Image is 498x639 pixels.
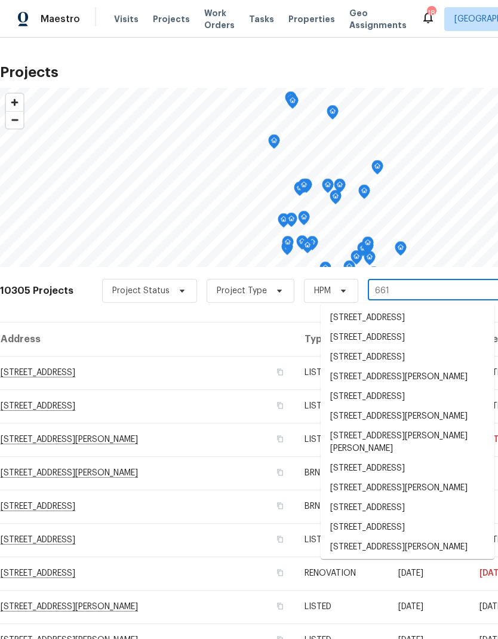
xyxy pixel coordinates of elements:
div: Map marker [302,239,313,257]
span: Project Status [112,285,170,297]
span: Work Orders [204,7,235,31]
div: Map marker [282,236,294,254]
div: Map marker [298,179,310,197]
button: Copy Address [275,434,285,444]
li: [STREET_ADDRESS] [321,348,494,367]
span: Properties [288,13,335,25]
li: [STREET_ADDRESS] [321,308,494,328]
div: Map marker [364,251,376,269]
div: Map marker [322,179,334,197]
td: BRN [295,490,389,523]
li: [STREET_ADDRESS] [321,328,494,348]
td: LISTED [295,356,389,389]
div: Map marker [298,211,310,229]
div: Map marker [358,185,370,203]
div: Map marker [296,235,308,254]
button: Copy Address [275,400,285,411]
li: [STREET_ADDRESS][PERSON_NAME] [321,537,494,557]
button: Copy Address [275,367,285,377]
span: Projects [153,13,190,25]
div: Map marker [278,213,290,232]
span: Maestro [41,13,80,25]
button: Copy Address [275,534,285,545]
div: Map marker [268,134,280,153]
li: [STREET_ADDRESS] [321,387,494,407]
td: LISTED [295,590,389,623]
td: LISTED [295,389,389,423]
button: Copy Address [275,467,285,478]
span: Geo Assignments [349,7,407,31]
td: [DATE] [389,557,470,590]
div: Map marker [319,262,331,280]
button: Copy Address [275,567,285,578]
span: Zoom out [6,112,23,128]
button: Zoom in [6,94,23,111]
div: Map marker [371,160,383,179]
span: HPM [314,285,331,297]
div: Map marker [285,213,297,231]
div: Map marker [351,250,362,269]
td: [DATE] [389,590,470,623]
button: Copy Address [275,601,285,612]
div: Map marker [334,179,346,197]
td: LISTED [295,423,389,456]
div: Map marker [395,241,407,260]
div: Map marker [362,236,374,255]
div: Map marker [330,190,342,208]
div: Map marker [285,91,297,110]
li: [STREET_ADDRESS][PERSON_NAME][PERSON_NAME] [321,426,494,459]
td: RENOVATION [295,557,389,590]
div: Map marker [287,94,299,113]
button: Zoom out [6,111,23,128]
div: Map marker [327,105,339,124]
th: Type [295,322,389,356]
div: Map marker [281,241,293,259]
button: Copy Address [275,500,285,511]
td: LISTED [295,523,389,557]
td: BRN [295,456,389,490]
div: Map marker [306,236,318,254]
li: [STREET_ADDRESS] [321,498,494,518]
div: 18 [427,7,435,19]
li: [STREET_ADDRESS] [321,459,494,478]
li: [STREET_ADDRESS][PERSON_NAME] [321,478,494,498]
div: Map marker [294,182,306,200]
li: [STREET_ADDRESS][PERSON_NAME] [321,407,494,426]
div: Map marker [357,242,369,260]
span: Visits [114,13,139,25]
li: [STREET_ADDRESS] [321,518,494,537]
div: Map marker [343,260,355,279]
span: Project Type [217,285,267,297]
li: [STREET_ADDRESS][PERSON_NAME] [321,367,494,387]
span: Tasks [249,15,274,23]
